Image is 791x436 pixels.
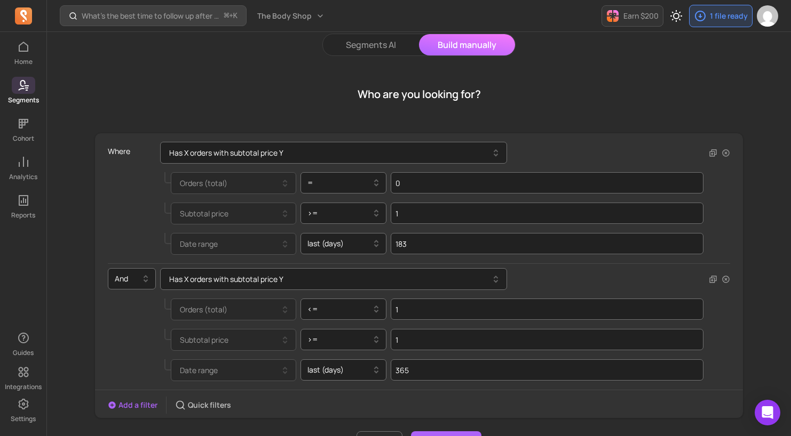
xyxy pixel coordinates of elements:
button: Build manually [419,34,515,55]
input: Value for filter clause [391,203,703,224]
input: Value for filter clause [391,233,703,254]
p: Cohort [13,134,34,143]
p: Analytics [9,173,37,181]
p: 1 file ready [710,11,748,21]
button: Has X orders with subtotal price Y [160,142,507,164]
p: Reports [11,211,35,220]
button: Subtotal price [171,203,296,224]
img: avatar [757,5,778,27]
p: Guides [13,349,34,357]
button: Has X orders with subtotal price Y [160,268,507,290]
p: Earn $200 [623,11,659,21]
p: Segments [8,96,39,104]
button: Orders (total) [171,172,296,194]
button: Quick filters [175,400,231,410]
button: Add a filter [108,400,157,410]
h1: Who are you looking for? [358,87,481,102]
p: Where [108,142,130,161]
button: Subtotal price [171,329,296,351]
p: Quick filters [188,400,231,410]
kbd: ⌘ [224,10,230,23]
div: Open Intercom Messenger [755,400,780,425]
input: Value for filter clause [391,298,703,320]
button: Earn $200 [602,5,663,27]
button: 1 file ready [689,5,753,27]
button: Date range [171,233,296,255]
kbd: K [233,12,238,20]
button: Guides [12,327,35,359]
button: Orders (total) [171,298,296,320]
p: Settings [11,415,36,423]
p: What’s the best time to follow up after a first order? [82,11,220,21]
button: What’s the best time to follow up after a first order?⌘+K [60,5,247,26]
button: Date range [171,359,296,381]
button: The Body Shop [251,6,331,26]
input: Value for filter clause [391,359,703,381]
span: The Body Shop [257,11,312,21]
input: Value for filter clause [391,172,703,193]
p: Home [14,58,33,66]
input: Value for filter clause [391,329,703,350]
span: + [224,10,238,21]
button: Toggle dark mode [666,5,687,27]
p: Integrations [5,383,42,391]
button: Segments AI [323,34,419,55]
